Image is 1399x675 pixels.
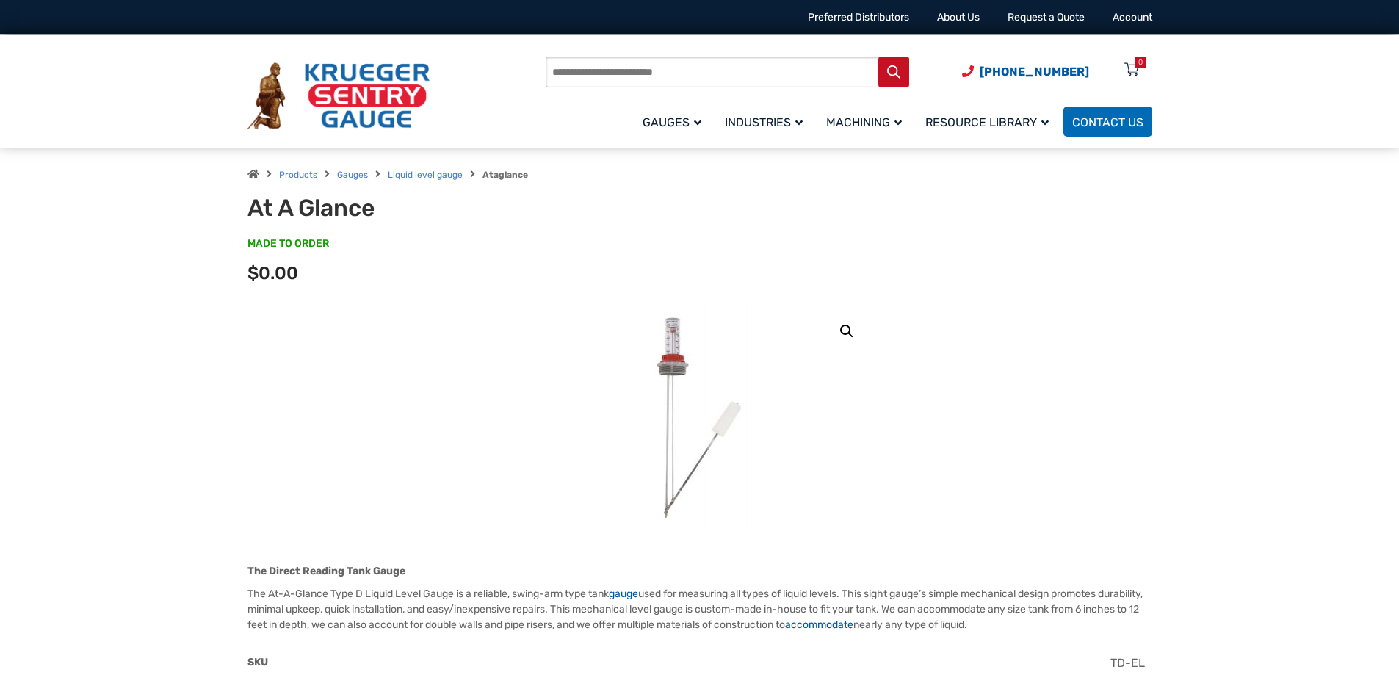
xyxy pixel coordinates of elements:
a: Preferred Distributors [808,11,909,24]
img: Krueger Sentry Gauge [247,62,430,130]
strong: The Direct Reading Tank Gauge [247,565,405,577]
a: Resource Library [917,104,1063,139]
a: Request a Quote [1008,11,1085,24]
span: Contact Us [1072,115,1143,129]
p: The At-A-Glance Type D Liquid Level Gauge is a reliable, swing-arm type tank used for measuring a... [247,586,1152,632]
div: 0 [1138,57,1143,68]
a: Gauges [634,104,716,139]
span: Machining [826,115,902,129]
a: Machining [817,104,917,139]
span: $0.00 [247,263,298,284]
a: accommodate [785,618,853,631]
a: Contact Us [1063,107,1152,137]
a: Industries [716,104,817,139]
a: About Us [937,11,980,24]
span: Resource Library [925,115,1049,129]
span: [PHONE_NUMBER] [980,65,1089,79]
span: TD-EL [1110,656,1145,670]
a: Gauges [337,170,368,180]
a: gauge [609,588,638,600]
span: Industries [725,115,803,129]
h1: At A Glance [247,194,610,222]
a: Products [279,170,317,180]
a: View full-screen image gallery [834,318,860,344]
img: At A Glance [611,306,787,527]
span: Gauges [643,115,701,129]
span: MADE TO ORDER [247,237,329,251]
a: Liquid level gauge [388,170,463,180]
strong: Ataglance [482,170,528,180]
span: SKU [247,656,268,668]
a: Account [1113,11,1152,24]
a: Phone Number (920) 434-8860 [962,62,1089,81]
